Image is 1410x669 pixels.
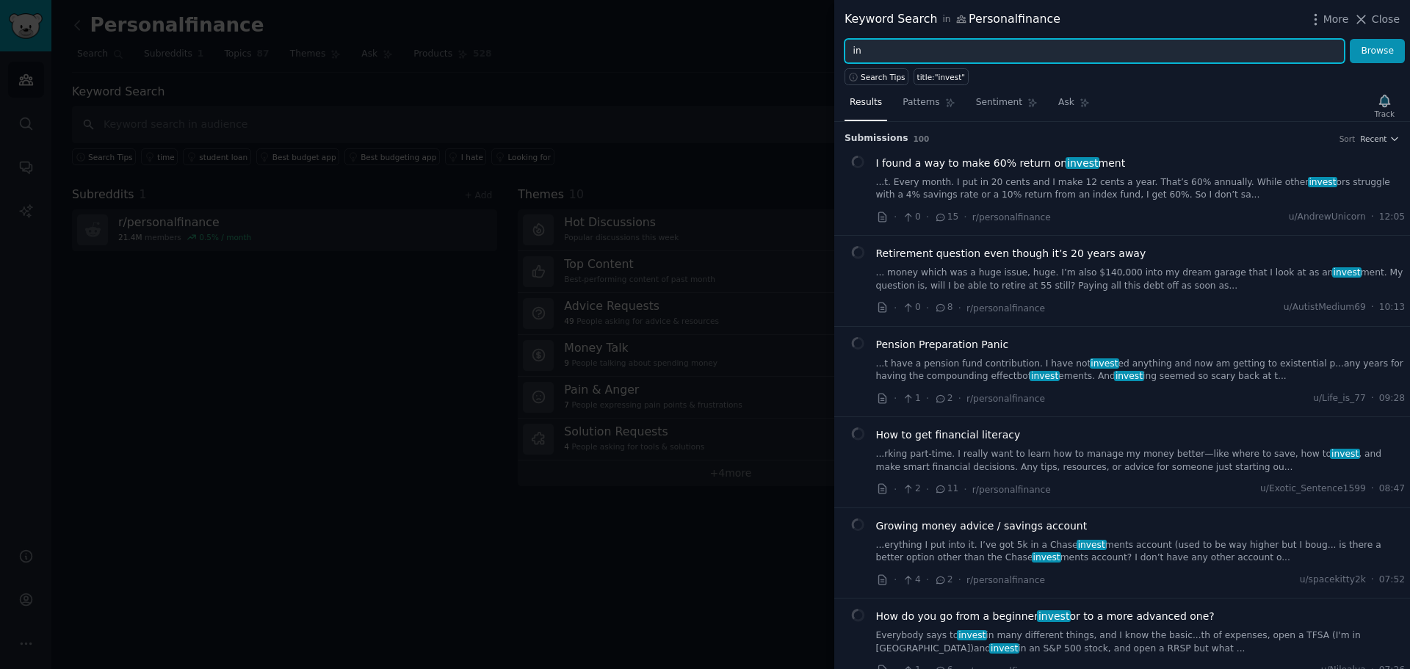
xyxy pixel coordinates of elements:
span: · [1371,301,1374,314]
span: Results [850,96,882,109]
span: · [894,209,897,225]
div: Sort [1339,134,1356,144]
a: Everybody says toinvestin many different things, and I know the basic...th of expenses, open a TF... [876,629,1406,655]
a: Growing money advice / savings account [876,518,1088,534]
span: 0 [902,301,920,314]
span: · [963,482,966,497]
span: 2 [934,574,952,587]
span: 11 [934,482,958,496]
a: title:"invest" [914,68,969,85]
span: 100 [914,134,930,143]
span: · [926,209,929,225]
button: Browse [1350,39,1405,64]
span: in [942,13,950,26]
button: Close [1353,12,1400,27]
span: Search Tips [861,72,905,82]
span: 0 [902,211,920,224]
span: 09:28 [1379,392,1405,405]
a: ...t have a pension fund contribution. I have notinvested anything and now am getting to existent... [876,358,1406,383]
span: Close [1372,12,1400,27]
span: How do you go from a beginner or to a more advanced one? [876,609,1215,624]
span: invest [957,630,987,640]
span: 10:13 [1379,301,1405,314]
input: Try a keyword related to your business [845,39,1345,64]
span: invest [1330,449,1360,459]
span: r/personalfinance [972,212,1051,223]
span: 08:47 [1379,482,1405,496]
span: · [894,300,897,316]
span: invest [1037,610,1071,622]
button: More [1308,12,1349,27]
span: Ask [1058,96,1074,109]
span: · [1371,392,1374,405]
span: r/personalfinance [966,575,1045,585]
span: u/AutistMedium69 [1284,301,1366,314]
span: Submission s [845,132,908,145]
span: invest [1308,177,1338,187]
a: Pension Preparation Panic [876,337,1009,352]
a: Retirement question even though it’s 20 years away [876,246,1146,261]
span: invest [1032,552,1062,563]
a: How do you go from a beginnerinvestor to a more advanced one? [876,609,1215,624]
span: · [894,391,897,406]
span: I found a way to make 60% return on ment [876,156,1126,171]
a: Ask [1053,91,1095,121]
a: Patterns [897,91,960,121]
span: 15 [934,211,958,224]
span: · [963,209,966,225]
span: invest [989,643,1019,654]
span: · [926,572,929,587]
span: invest [1332,267,1362,278]
span: invest [1077,540,1107,550]
span: invest [1090,358,1120,369]
a: Results [845,91,887,121]
span: 4 [902,574,920,587]
span: 12:05 [1379,211,1405,224]
span: u/Exotic_Sentence1599 [1260,482,1366,496]
span: · [958,572,961,587]
span: Recent [1360,134,1386,144]
span: invest [1030,371,1060,381]
span: Patterns [903,96,939,109]
span: u/AndrewUnicorn [1289,211,1366,224]
a: ... money which was a huge issue, huge. I’m also $140,000 into my dream garage that I look at as ... [876,267,1406,292]
span: 8 [934,301,952,314]
span: Sentiment [976,96,1022,109]
span: · [926,300,929,316]
span: r/personalfinance [966,394,1045,404]
span: u/Life_is_77 [1313,392,1366,405]
div: title:"invest" [917,72,966,82]
span: · [894,572,897,587]
span: · [958,300,961,316]
span: · [1371,574,1374,587]
span: 2 [934,392,952,405]
span: r/personalfinance [966,303,1045,314]
a: I found a way to make 60% return oninvestment [876,156,1126,171]
span: · [1371,211,1374,224]
span: r/personalfinance [972,485,1051,495]
span: · [894,482,897,497]
span: · [1371,482,1374,496]
span: 2 [902,482,920,496]
span: 1 [902,392,920,405]
span: · [926,391,929,406]
div: Keyword Search Personalfinance [845,10,1060,29]
button: Recent [1360,134,1400,144]
span: · [926,482,929,497]
span: · [958,391,961,406]
span: u/spacekitty2k [1300,574,1366,587]
span: invest [1114,371,1144,381]
a: How to get financial literacy [876,427,1021,443]
a: Sentiment [971,91,1043,121]
a: ...erything I put into it. I’ve got 5k in a Chaseinvestments account (used to be way higher but I... [876,539,1406,565]
button: Search Tips [845,68,908,85]
span: More [1323,12,1349,27]
a: ...t. Every month. I put in 20 cents and I make 12 cents a year. That’s 60% annually. While other... [876,176,1406,202]
a: ...rking part-time. I really want to learn how to manage my money better—like where to save, how ... [876,448,1406,474]
span: 07:52 [1379,574,1405,587]
span: invest [1066,157,1099,169]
